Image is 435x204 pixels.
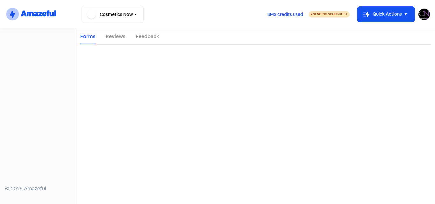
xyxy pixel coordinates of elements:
span: SMS credits used [267,11,303,18]
a: Forms [80,33,96,40]
span: Sending Scheduled [313,12,347,16]
div: © 2025 Amazeful [5,185,71,193]
a: Sending Scheduled [309,11,350,18]
a: Reviews [106,33,125,40]
button: Quick Actions [357,7,415,22]
a: Feedback [136,33,159,40]
a: SMS credits used [262,11,309,17]
img: User [418,9,430,20]
button: Cosmetics Now [82,6,144,23]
